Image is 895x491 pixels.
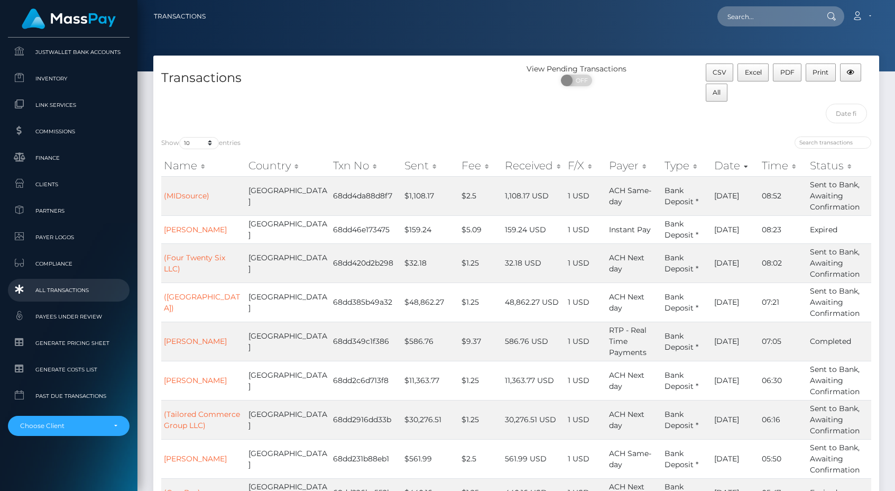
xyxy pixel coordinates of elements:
[330,283,402,322] td: 68dd385b49a32
[12,178,125,190] span: Clients
[8,199,130,222] a: Partners
[330,400,402,439] td: 68dd2916dd33b
[164,253,225,274] a: (Four Twenty Six LLC)
[807,361,871,400] td: Sent to Bank, Awaiting Confirmation
[609,292,644,313] span: ACH Next day
[164,454,227,463] a: [PERSON_NAME]
[8,252,130,275] a: Compliance
[330,155,402,176] th: Txn No: activate to sort column ascending
[8,94,130,116] a: Link Services
[246,243,330,283] td: [GEOGRAPHIC_DATA]
[795,137,871,149] input: Search transactions
[164,337,227,346] a: [PERSON_NAME]
[459,439,502,478] td: $2.5
[459,283,502,322] td: $1.25
[759,439,807,478] td: 05:50
[402,361,459,400] td: $11,363.77
[12,258,125,270] span: Compliance
[712,400,759,439] td: [DATE]
[712,215,759,243] td: [DATE]
[759,243,807,283] td: 08:02
[459,176,502,215] td: $2.5
[807,176,871,215] td: Sent to Bank, Awaiting Confirmation
[807,439,871,478] td: Sent to Bank, Awaiting Confirmation
[154,5,206,28] a: Transactions
[565,322,606,361] td: 1 USD
[713,88,721,96] span: All
[12,311,125,323] span: Payees under Review
[12,72,125,85] span: Inventory
[8,67,130,90] a: Inventory
[8,279,130,302] a: All Transactions
[606,155,662,176] th: Payer: activate to sort column ascending
[609,370,644,391] span: ACH Next day
[164,292,240,313] a: ([GEOGRAPHIC_DATA])
[20,422,105,430] div: Choose Client
[402,439,459,478] td: $561.99
[840,63,862,81] button: Column visibility
[662,322,712,361] td: Bank Deposit *
[807,283,871,322] td: Sent to Bank, Awaiting Confirmation
[330,243,402,283] td: 68dd420d2b298
[161,137,241,149] label: Show entries
[330,361,402,400] td: 68dd2c6d713f8
[402,215,459,243] td: $159.24
[8,41,130,63] a: JustWallet Bank Accounts
[246,400,330,439] td: [GEOGRAPHIC_DATA]
[807,322,871,361] td: Completed
[662,361,712,400] td: Bank Deposit *
[459,361,502,400] td: $1.25
[609,225,651,234] span: Instant Pay
[565,176,606,215] td: 1 USD
[662,243,712,283] td: Bank Deposit *
[161,69,509,87] h4: Transactions
[12,125,125,138] span: Commissions
[565,439,606,478] td: 1 USD
[712,243,759,283] td: [DATE]
[502,322,565,361] td: 586.76 USD
[12,152,125,164] span: Finance
[330,439,402,478] td: 68dd231b88eb1
[826,104,867,123] input: Date filter
[502,215,565,243] td: 159.24 USD
[22,8,116,29] img: MassPay Logo
[8,332,130,354] a: Generate Pricing Sheet
[502,361,565,400] td: 11,363.77 USD
[164,376,227,385] a: [PERSON_NAME]
[813,68,828,76] span: Print
[12,363,125,376] span: Generate Costs List
[502,283,565,322] td: 48,862.27 USD
[402,283,459,322] td: $48,862.27
[246,322,330,361] td: [GEOGRAPHIC_DATA]
[706,84,728,102] button: All
[502,400,565,439] td: 30,276.51 USD
[12,99,125,111] span: Link Services
[161,155,246,176] th: Name: activate to sort column ascending
[717,6,817,26] input: Search...
[806,63,836,81] button: Print
[807,243,871,283] td: Sent to Bank, Awaiting Confirmation
[662,215,712,243] td: Bank Deposit *
[712,439,759,478] td: [DATE]
[8,416,130,436] button: Choose Client
[565,400,606,439] td: 1 USD
[502,176,565,215] td: 1,108.17 USD
[759,400,807,439] td: 06:16
[516,63,638,75] div: View Pending Transactions
[662,400,712,439] td: Bank Deposit *
[8,147,130,169] a: Finance
[402,155,459,176] th: Sent: activate to sort column ascending
[565,361,606,400] td: 1 USD
[12,46,125,58] span: JustWallet Bank Accounts
[759,361,807,400] td: 06:30
[662,439,712,478] td: Bank Deposit *
[164,410,240,430] a: (Tailored Commerce Group LLC)
[712,361,759,400] td: [DATE]
[609,186,651,206] span: ACH Same-day
[567,75,593,86] span: OFF
[662,155,712,176] th: Type: activate to sort column ascending
[12,231,125,243] span: Payer Logos
[402,322,459,361] td: $586.76
[712,155,759,176] th: Date: activate to sort column ascending
[565,155,606,176] th: F/X: activate to sort column ascending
